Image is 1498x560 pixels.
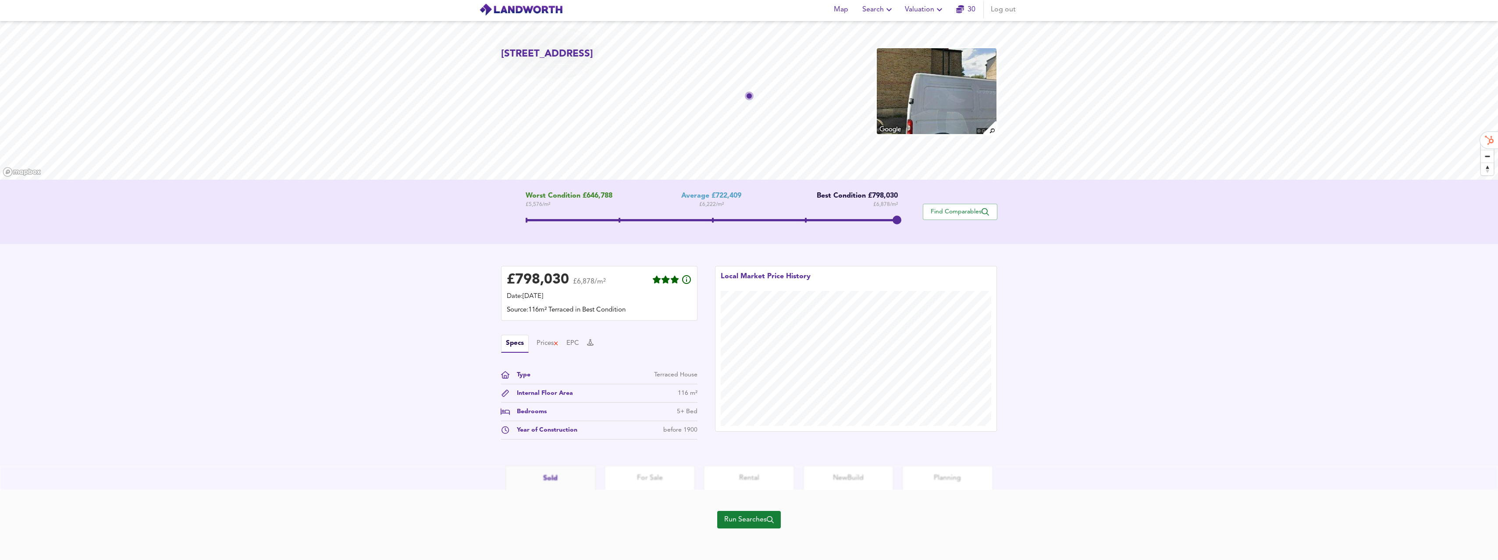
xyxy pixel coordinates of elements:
img: search [982,120,997,135]
button: Specs [501,335,529,353]
button: Zoom out [1481,150,1494,163]
div: Year of Construction [510,425,577,435]
span: £6,878/m² [573,278,606,291]
img: property [876,47,997,135]
button: Run Searches [717,511,781,528]
button: Reset bearing to north [1481,163,1494,175]
a: Mapbox homepage [3,167,41,177]
div: Type [510,370,530,379]
span: £ 6,878 / m² [873,200,898,209]
div: Internal Floor Area [510,389,573,398]
div: Date: [DATE] [507,292,692,301]
span: Log out [991,4,1016,16]
a: 30 [956,4,975,16]
span: Find Comparables [928,208,993,216]
button: Prices [537,339,559,348]
button: Find Comparables [923,204,997,220]
div: Bedrooms [510,407,547,416]
span: Search [862,4,894,16]
button: 30 [952,1,980,18]
div: Source: 116m² Terraced in Best Condition [507,305,692,315]
h2: [STREET_ADDRESS] [501,47,593,61]
span: Run Searches [724,514,774,526]
button: EPC [566,339,579,348]
div: 116 m² [678,389,697,398]
button: Map [827,1,855,18]
div: Local Market Price History [721,272,811,291]
div: Best Condition £798,030 [810,192,898,200]
img: logo [479,3,563,16]
button: Valuation [901,1,948,18]
div: before 1900 [663,425,697,435]
div: Average £722,409 [681,192,741,200]
span: £ 5,576 / m² [526,200,612,209]
span: £ 6,222 / m² [699,200,724,209]
span: Worst Condition £646,788 [526,192,612,200]
span: Valuation [905,4,945,16]
span: Map [831,4,852,16]
div: Terraced House [654,370,697,379]
button: Search [859,1,898,18]
div: £ 798,030 [507,273,569,287]
div: 5+ Bed [677,407,697,416]
button: Log out [987,1,1019,18]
